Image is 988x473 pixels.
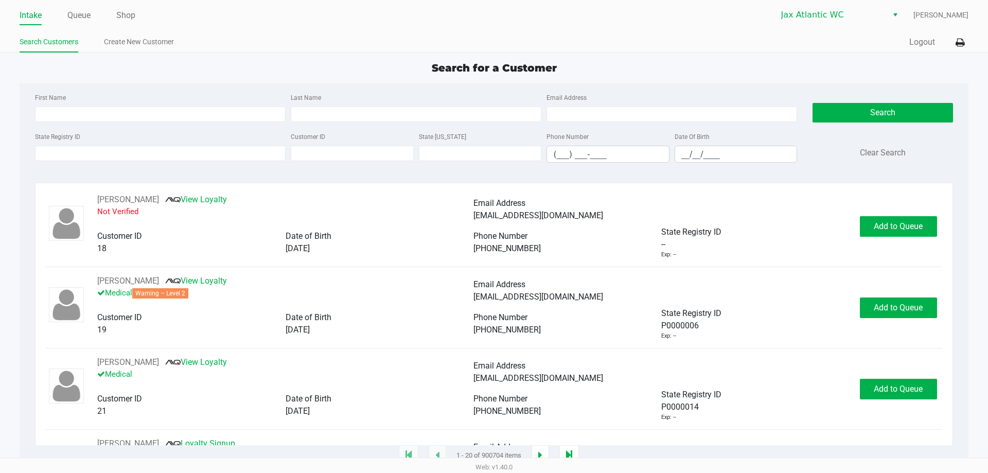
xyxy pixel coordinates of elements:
[473,394,527,404] span: Phone Number
[661,320,699,332] span: P0000006
[473,312,527,322] span: Phone Number
[97,231,142,241] span: Customer ID
[97,243,107,253] span: 18
[781,9,881,21] span: Jax Atlantic WC
[473,406,541,416] span: [PHONE_NUMBER]
[399,445,418,466] app-submit-button: Move to first page
[35,132,80,142] label: State Registry ID
[675,146,798,163] kendo-maskedtextbox: Format: MM/DD/YYYY
[546,93,587,102] label: Email Address
[97,406,107,416] span: 21
[132,288,188,299] span: Warning – Level 2
[473,292,603,302] span: [EMAIL_ADDRESS][DOMAIN_NAME]
[675,132,710,142] label: Date Of Birth
[97,356,159,369] button: See customer info
[473,198,525,208] span: Email Address
[20,36,78,48] a: Search Customers
[874,384,923,394] span: Add to Queue
[661,227,721,237] span: State Registry ID
[104,36,174,48] a: Create New Customer
[661,251,676,259] div: Exp: --
[913,10,968,21] span: [PERSON_NAME]
[291,93,321,102] label: Last Name
[286,325,310,335] span: [DATE]
[473,325,541,335] span: [PHONE_NUMBER]
[456,450,521,461] span: 1 - 20 of 900704 items
[473,373,603,383] span: [EMAIL_ADDRESS][DOMAIN_NAME]
[429,445,446,466] app-submit-button: Previous
[35,93,66,102] label: First Name
[532,445,549,466] app-submit-button: Next
[97,194,159,206] button: See customer info
[661,308,721,318] span: State Registry ID
[661,332,676,341] div: Exp: --
[473,243,541,253] span: [PHONE_NUMBER]
[874,303,923,312] span: Add to Queue
[97,437,159,450] button: See customer info
[559,445,579,466] app-submit-button: Move to last page
[675,146,797,162] input: Format: MM/DD/YYYY
[97,287,473,299] p: Medical
[860,379,937,399] button: Add to Queue
[165,357,227,367] a: View Loyalty
[432,62,557,74] span: Search for a Customer
[813,103,952,122] button: Search
[286,243,310,253] span: [DATE]
[97,369,473,380] p: Medical
[67,8,91,23] a: Queue
[661,238,665,251] span: --
[116,8,135,23] a: Shop
[419,132,466,142] label: State [US_STATE]
[860,297,937,318] button: Add to Queue
[546,146,669,163] kendo-maskedtextbox: Format: (999) 999-9999
[97,325,107,335] span: 19
[291,132,325,142] label: Customer ID
[20,8,42,23] a: Intake
[165,439,235,448] a: Loyalty Signup
[547,146,669,162] input: Format: (999) 999-9999
[860,147,906,159] button: Clear Search
[473,231,527,241] span: Phone Number
[546,132,589,142] label: Phone Number
[286,394,331,404] span: Date of Birth
[286,406,310,416] span: [DATE]
[286,231,331,241] span: Date of Birth
[97,394,142,404] span: Customer ID
[473,279,525,289] span: Email Address
[888,6,903,24] button: Select
[473,361,525,371] span: Email Address
[286,312,331,322] span: Date of Birth
[165,276,227,286] a: View Loyalty
[860,216,937,237] button: Add to Queue
[661,390,721,399] span: State Registry ID
[97,275,159,287] button: See customer info
[165,195,227,204] a: View Loyalty
[97,312,142,322] span: Customer ID
[97,206,473,218] p: Not Verified
[473,442,525,452] span: Email Address
[475,463,513,471] span: Web: v1.40.0
[473,211,603,220] span: [EMAIL_ADDRESS][DOMAIN_NAME]
[874,221,923,231] span: Add to Queue
[661,413,676,422] div: Exp: --
[661,401,699,413] span: P0000014
[909,36,935,48] button: Logout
